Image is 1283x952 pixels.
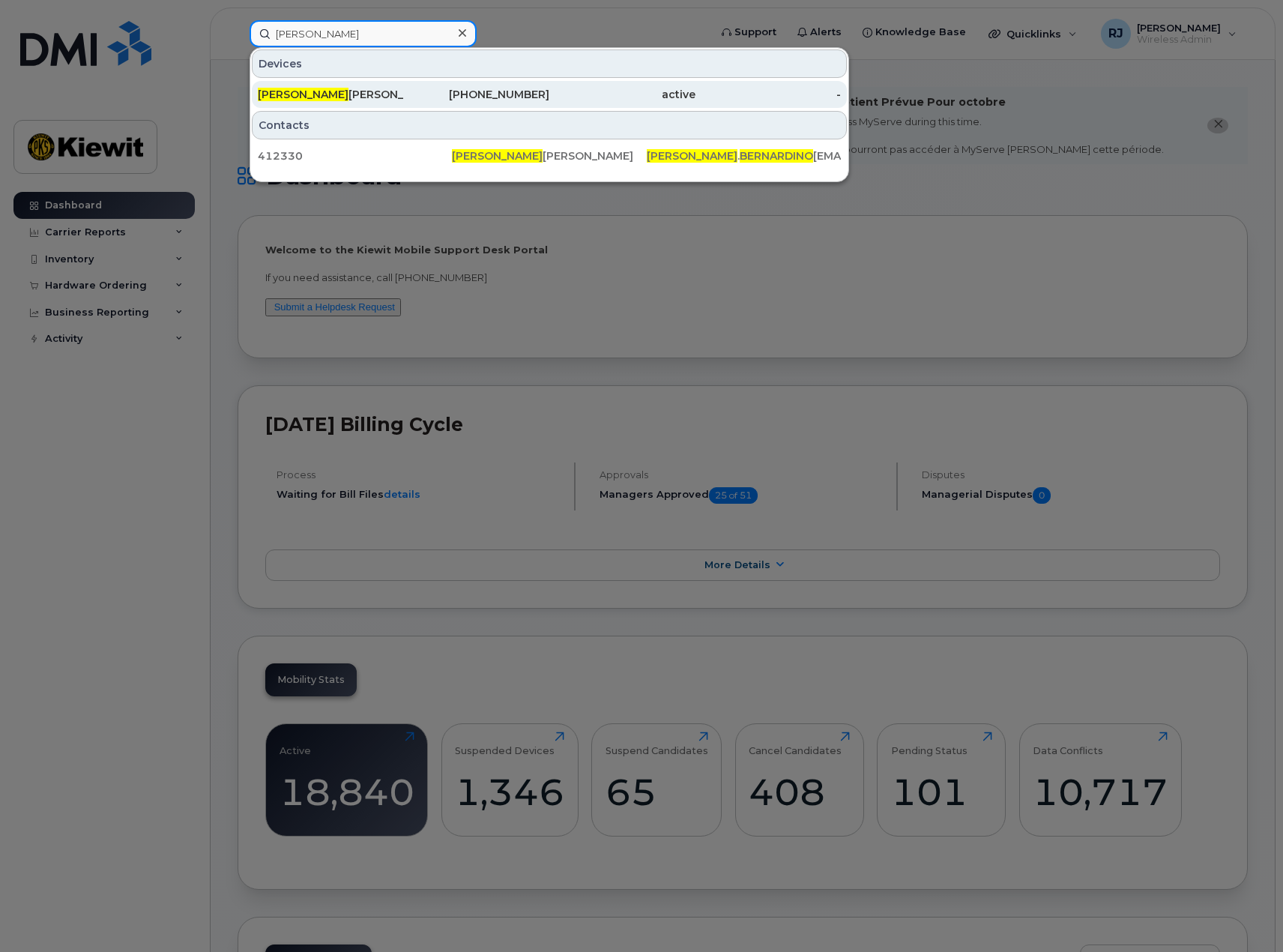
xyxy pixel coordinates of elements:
div: - [695,87,842,102]
div: [PERSON_NAME] [452,148,646,163]
span: [PERSON_NAME] [452,149,543,163]
div: 412330 [258,148,452,163]
div: Contacts [252,111,847,139]
iframe: Messenger Launcher [1218,887,1272,941]
span: BERNARDINO [740,149,813,163]
div: [PERSON_NAME] [258,87,404,102]
a: 412330[PERSON_NAME][PERSON_NAME][PERSON_NAME].BERNARDINO[EMAIL_ADDRESS][DOMAIN_NAME] [252,142,847,169]
a: [PERSON_NAME][PERSON_NAME][PHONE_NUMBER]active- [252,81,847,108]
span: [PERSON_NAME] [647,149,737,163]
div: active [549,87,695,102]
span: [PERSON_NAME] [258,88,348,101]
div: . [EMAIL_ADDRESS][DOMAIN_NAME] [647,148,841,163]
div: [PHONE_NUMBER] [404,87,550,102]
div: Devices [252,49,847,78]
